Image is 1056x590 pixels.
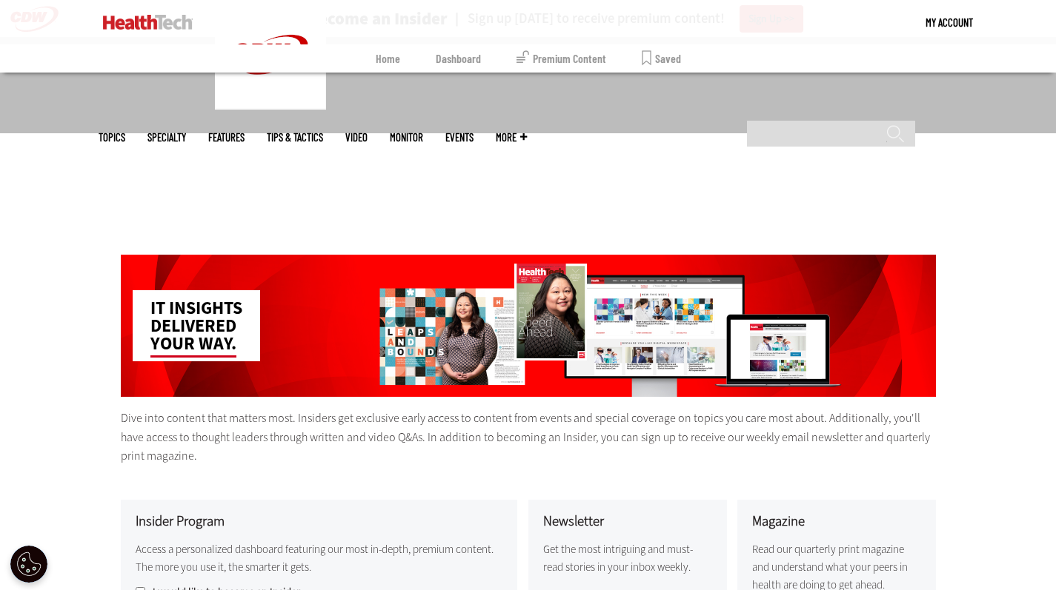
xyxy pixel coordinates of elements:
[436,44,481,73] a: Dashboard
[543,514,712,529] h3: Newsletter
[390,132,423,143] a: MonITor
[10,546,47,583] div: Cookie Settings
[150,332,236,358] span: your way.
[752,514,921,529] h3: Magazine
[642,44,681,73] a: Saved
[103,15,193,30] img: Home
[517,44,606,73] a: Premium Content
[496,132,527,143] span: More
[136,514,502,529] h3: Insider Program
[10,546,47,583] button: Open Preferences
[445,132,474,143] a: Events
[121,409,936,466] p: Dive into content that matters most. Insiders get exclusive early access to content from events a...
[345,132,368,143] a: Video
[99,132,125,143] span: Topics
[147,132,186,143] span: Specialty
[208,132,245,143] a: Features
[136,540,502,576] p: Access a personalized dashboard featuring our most in-depth, premium content. The more you use it...
[376,44,400,73] a: Home
[543,540,712,576] p: Get the most intriguing and must-read stories in your inbox weekly.
[267,132,323,143] a: Tips & Tactics
[215,98,326,113] a: CDW
[133,290,260,361] div: IT insights delivered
